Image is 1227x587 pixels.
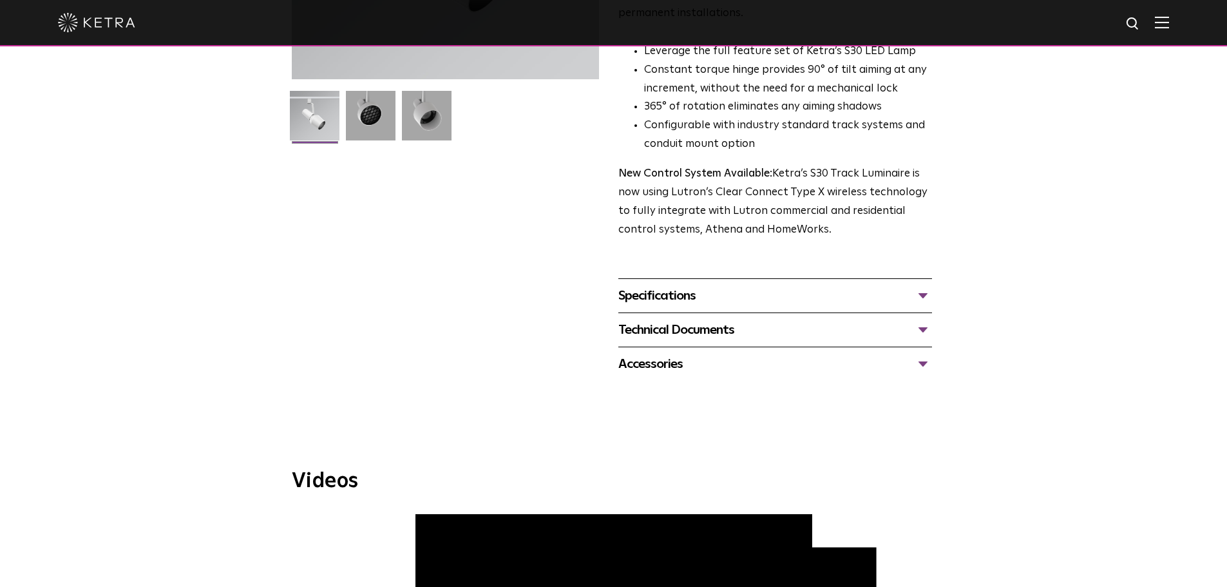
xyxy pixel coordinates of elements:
[290,91,339,150] img: S30-Track-Luminaire-2021-Web-Square
[58,13,135,32] img: ketra-logo-2019-white
[644,43,932,61] li: Leverage the full feature set of Ketra’s S30 LED Lamp
[1125,16,1141,32] img: search icon
[644,117,932,154] li: Configurable with industry standard track systems and conduit mount option
[292,471,936,492] h3: Videos
[618,165,932,240] p: Ketra’s S30 Track Luminaire is now using Lutron’s Clear Connect Type X wireless technology to ful...
[644,98,932,117] li: 365° of rotation eliminates any aiming shadows
[618,168,772,179] strong: New Control System Available:
[618,285,932,306] div: Specifications
[1155,16,1169,28] img: Hamburger%20Nav.svg
[346,91,395,150] img: 3b1b0dc7630e9da69e6b
[618,320,932,340] div: Technical Documents
[644,61,932,99] li: Constant torque hinge provides 90° of tilt aiming at any increment, without the need for a mechan...
[402,91,452,150] img: 9e3d97bd0cf938513d6e
[618,354,932,374] div: Accessories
